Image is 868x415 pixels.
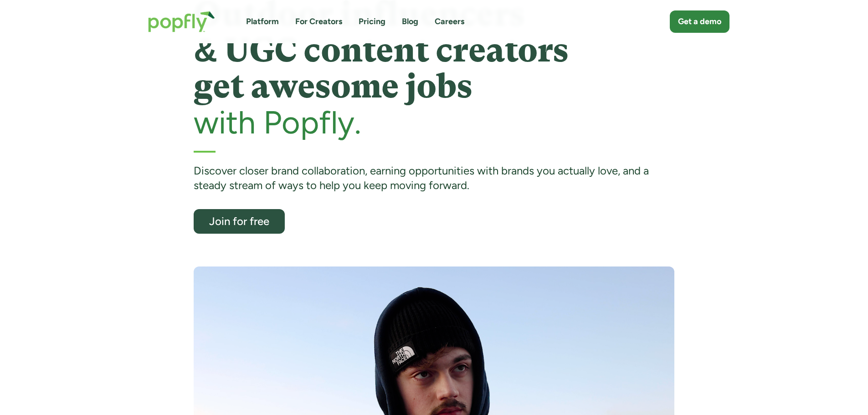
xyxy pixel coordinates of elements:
div: Get a demo [678,16,721,27]
a: For Creators [295,16,342,27]
h2: with Popfly. [194,105,674,140]
a: Blog [402,16,418,27]
div: Join for free [202,215,277,227]
a: home [139,2,224,41]
div: Discover closer brand collaboration, earning opportunities with brands you actually love, and a s... [194,164,674,193]
a: Careers [435,16,464,27]
a: Get a demo [670,10,729,33]
a: Join for free [194,209,285,234]
a: Pricing [359,16,385,27]
a: Platform [246,16,279,27]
